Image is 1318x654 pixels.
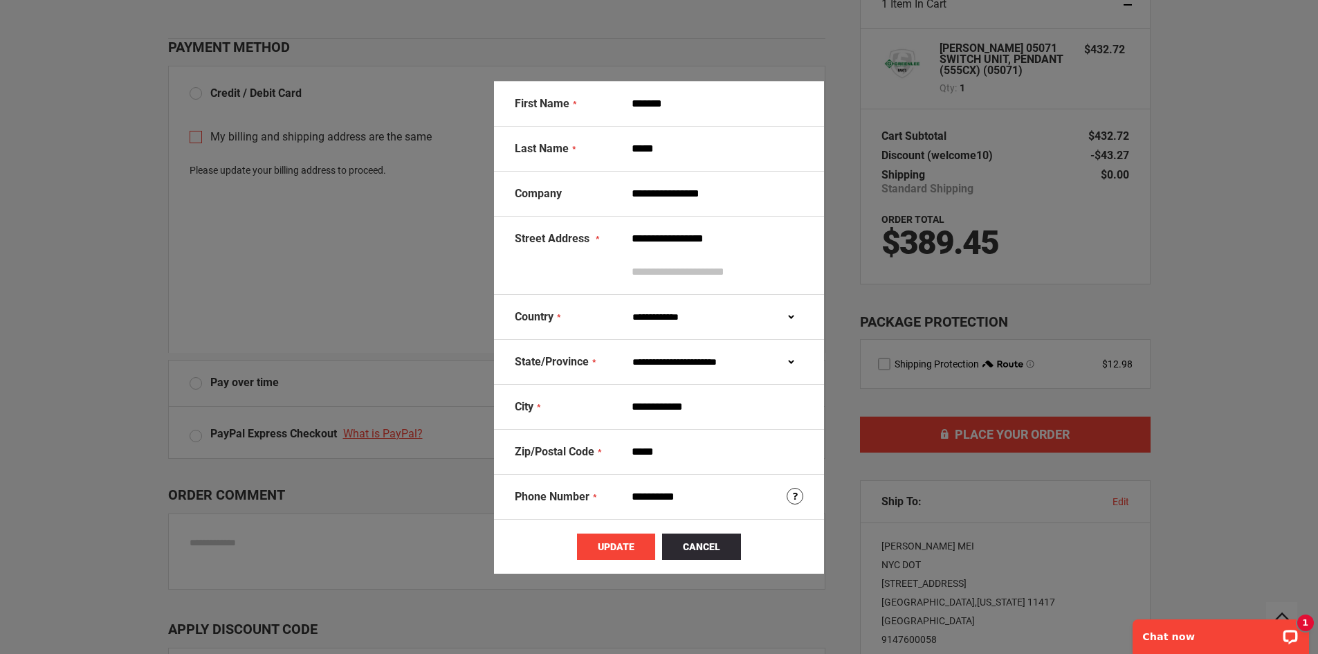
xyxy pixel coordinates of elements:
[515,97,569,110] span: First Name
[515,142,569,155] span: Last Name
[515,187,562,200] span: Company
[1124,610,1318,654] iframe: LiveChat chat widget
[515,310,553,323] span: Country
[662,534,741,560] button: Cancel
[598,541,634,552] span: Update
[515,445,594,458] span: Zip/Postal Code
[515,490,589,503] span: Phone Number
[515,400,533,413] span: City
[577,534,655,560] button: Update
[515,355,589,368] span: State/Province
[683,541,720,552] span: Cancel
[515,232,589,245] span: Street Address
